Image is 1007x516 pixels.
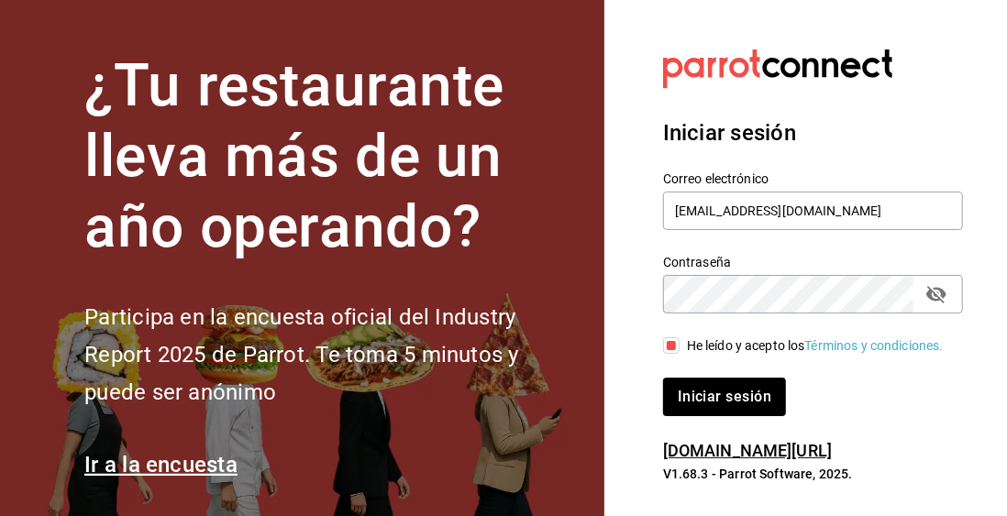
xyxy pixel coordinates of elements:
a: Términos y condiciones. [805,338,944,353]
a: [DOMAIN_NAME][URL] [663,441,832,460]
font: He leído y acepto los [687,338,805,353]
font: Iniciar sesión [678,388,771,405]
font: Iniciar sesión [663,120,796,146]
input: Ingresa tu correo electrónico [663,192,963,230]
font: Participa en la encuesta oficial del Industry Report 2025 de Parrot. Te toma 5 minutos y puede se... [84,304,518,405]
button: Iniciar sesión [663,378,786,416]
a: Ir a la encuesta [84,452,238,478]
font: V1.68.3 - Parrot Software, 2025. [663,467,853,481]
font: ¿Tu restaurante lleva más de un año operando? [84,51,504,261]
font: Correo electrónico [663,172,769,187]
font: Contraseña [663,256,731,270]
button: campo de contraseña [921,279,952,310]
